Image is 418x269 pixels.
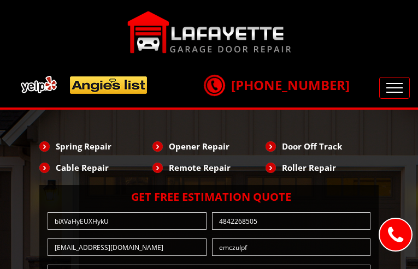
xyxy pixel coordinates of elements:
li: Roller Repair [266,158,379,177]
input: Name [48,212,207,230]
li: Cable Repair [39,158,152,177]
input: Zip [212,238,371,256]
img: add.png [16,71,152,98]
img: call.png [201,71,228,99]
li: Door Off Track [266,137,379,156]
h2: Get Free Estimation Quote [45,190,373,204]
img: Lafayette.png [127,11,291,53]
input: Enter email [48,238,207,256]
li: Opener Repair [152,137,266,156]
button: Toggle navigation [379,77,410,99]
li: Spring Repair [39,137,152,156]
a: [PHONE_NUMBER] [204,76,350,94]
input: Phone [212,212,371,230]
li: Remote Repair [152,158,266,177]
